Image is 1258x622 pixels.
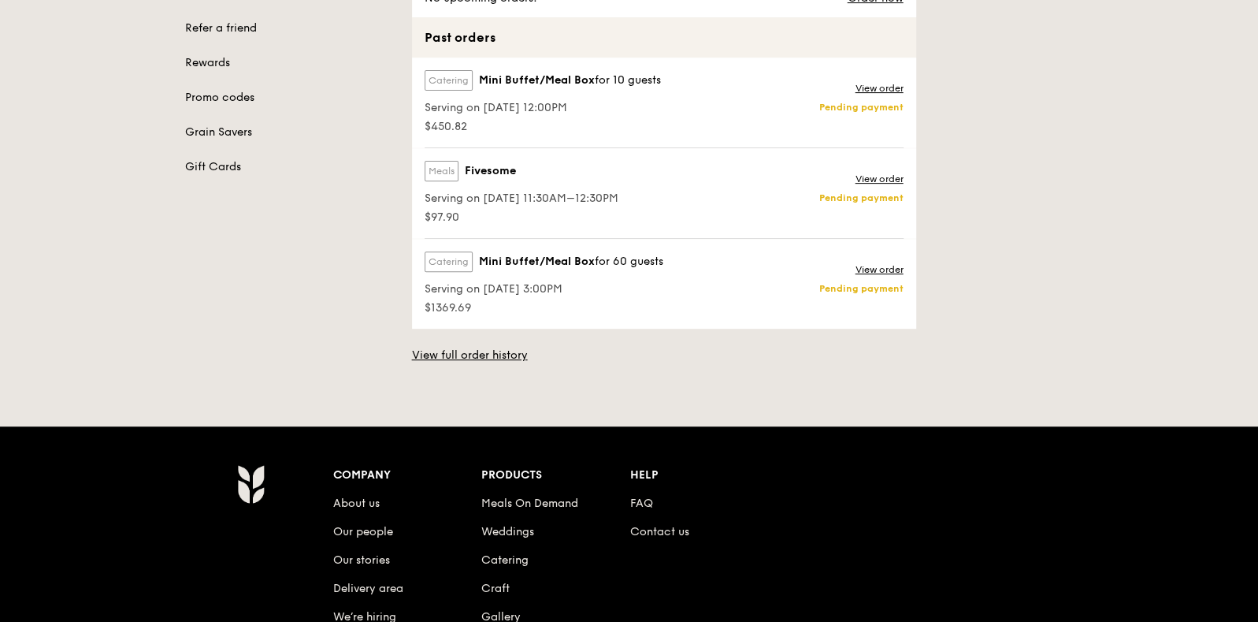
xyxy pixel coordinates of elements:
span: for 10 guests [595,73,661,87]
span: Fivesome [465,163,516,179]
div: Products [481,464,630,486]
p: Pending payment [819,282,904,295]
a: Meals On Demand [481,497,578,510]
a: Our people [333,525,393,538]
label: Catering [425,70,473,91]
a: View full order history [412,348,528,363]
a: About us [333,497,380,510]
span: Serving on [DATE] 12:00PM [425,100,661,116]
span: $1369.69 [425,300,663,316]
span: Serving on [DATE] 3:00PM [425,281,663,297]
a: Catering [481,553,529,567]
span: $97.90 [425,210,618,225]
span: Mini Buffet/Meal Box [479,73,595,88]
div: Past orders [412,17,916,58]
img: Grain [237,464,265,504]
a: FAQ [630,497,653,510]
a: Craft [481,582,510,595]
a: Promo codes [185,90,393,106]
a: View order [855,173,904,185]
a: View order [855,82,904,95]
span: Mini Buffet/Meal Box [479,254,595,270]
div: Company [333,464,482,486]
p: Pending payment [819,192,904,204]
a: Rewards [185,55,393,71]
label: Catering [425,251,473,272]
a: Refer a friend [185,20,393,36]
p: Pending payment [819,101,904,114]
a: Delivery area [333,582,403,595]
span: $450.82 [425,119,661,135]
a: Contact us [630,525,689,538]
div: Help [630,464,779,486]
span: Serving on [DATE] 11:30AM–12:30PM [425,191,618,207]
label: Meals [425,161,458,181]
span: for 60 guests [595,255,663,268]
a: View order [855,263,904,276]
a: Weddings [481,525,534,538]
a: Our stories [333,553,390,567]
a: Grain Savers [185,125,393,140]
a: Gift Cards [185,159,393,175]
